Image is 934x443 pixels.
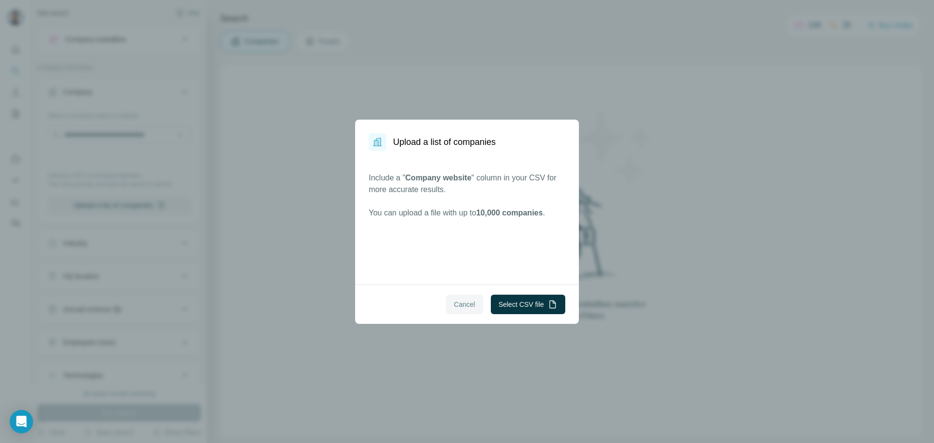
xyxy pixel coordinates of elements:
[454,300,475,309] span: Cancel
[476,209,543,217] span: 10,000 companies
[369,172,565,195] p: Include a " " column in your CSV for more accurate results.
[10,410,33,433] div: Open Intercom Messenger
[491,295,565,314] button: Select CSV file
[393,135,496,149] h1: Upload a list of companies
[369,207,565,219] p: You can upload a file with up to .
[446,295,483,314] button: Cancel
[405,174,471,182] span: Company website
